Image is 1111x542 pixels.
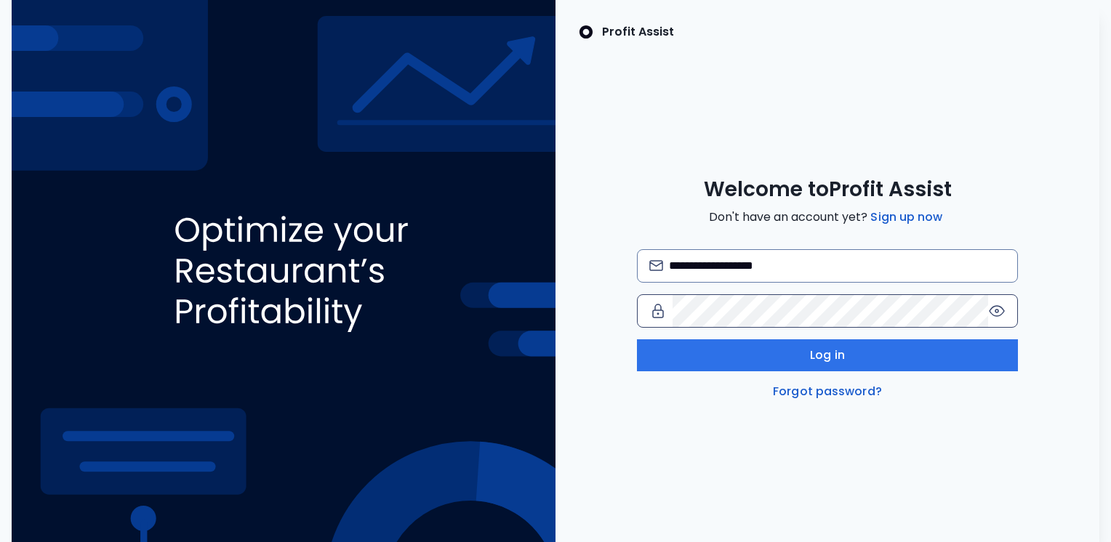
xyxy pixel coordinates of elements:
span: Don't have an account yet? [709,209,945,226]
span: Log in [810,347,845,364]
span: Welcome to Profit Assist [704,177,952,203]
p: Profit Assist [602,23,674,41]
button: Log in [637,339,1018,371]
a: Forgot password? [770,383,885,400]
img: SpotOn Logo [579,23,593,41]
img: email [649,260,663,271]
a: Sign up now [867,209,945,226]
